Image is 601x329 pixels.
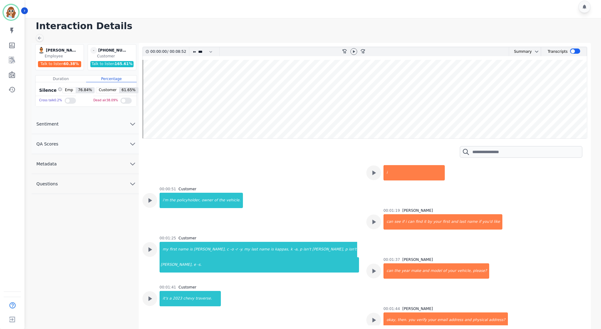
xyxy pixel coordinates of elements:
div: [PERSON_NAME] [46,47,77,54]
div: can [407,214,415,230]
button: Questions chevron down [32,174,139,194]
div: 00:01:44 [384,306,400,311]
div: vehicle, [457,263,472,279]
div: policyholder, [176,193,201,208]
div: your [433,214,442,230]
span: 60.38 % [63,62,79,66]
div: -o [229,242,234,257]
span: 61.65 % [119,87,138,93]
div: Summary [509,47,532,56]
div: 2023 [172,291,183,306]
div: -a, [293,242,299,257]
div: verify [416,312,427,328]
div: Customer [97,54,135,59]
div: 00:01:37 [384,257,400,262]
div: by [427,214,433,230]
div: 00:01:19 [384,208,400,213]
div: my [244,242,251,257]
div: if [401,214,405,230]
div: i [405,214,407,230]
div: a [168,291,172,306]
div: 00:01:25 [160,236,176,241]
span: Emp [62,87,76,93]
button: chevron down [532,49,539,54]
div: first [169,242,177,257]
div: -r [234,242,238,257]
svg: chevron down [129,180,136,188]
div: Silence [38,87,62,93]
div: make [410,263,422,279]
img: Bordered avatar [4,5,18,20]
div: year [401,263,410,279]
div: the [394,263,401,279]
div: my [160,242,169,257]
div: the [218,193,226,208]
span: QA Scores [32,141,63,147]
div: okay, [384,312,397,328]
div: Employee [45,54,82,59]
div: isn't [303,242,312,257]
div: [PERSON_NAME] [403,306,433,311]
div: and [464,312,472,328]
div: your [427,312,437,328]
div: then. [397,312,408,328]
div: [PHONE_NUMBER] [98,47,129,54]
div: i [384,165,445,180]
button: QA Scores chevron down [32,134,139,154]
svg: chevron down [129,140,136,148]
svg: chevron down [129,160,136,168]
div: see [394,214,401,230]
div: you [408,312,416,328]
div: Cross talk 0.2 % [39,96,62,105]
div: 00:00:00 [150,47,167,56]
div: Customer [179,285,196,290]
div: Duration [36,75,86,82]
div: Customer [179,187,196,192]
div: 00:01:41 [160,285,176,290]
div: isn't [348,242,357,257]
div: vehicle. [226,193,243,208]
div: if [478,214,482,230]
div: 00:00:51 [160,187,176,192]
div: Percentage [86,75,137,82]
span: Sentiment [32,121,63,127]
div: it's [160,291,169,306]
div: [PERSON_NAME], [193,242,226,257]
div: you'd [482,214,493,230]
div: your [447,263,457,279]
div: email [437,312,448,328]
span: 165.61 % [115,62,132,66]
div: and [422,263,430,279]
div: -s. [197,257,359,273]
div: Transcripts [548,47,568,56]
div: is [270,242,274,257]
div: it [423,214,427,230]
div: first [442,214,450,230]
div: address [448,312,464,328]
div: last [459,214,467,230]
div: name [177,242,189,257]
div: is [189,242,193,257]
span: 76.84 % [76,87,95,93]
div: traverse. [195,291,221,306]
div: / [150,47,188,56]
div: e [193,257,196,273]
div: please? [472,263,489,279]
div: c [226,242,229,257]
div: [PERSON_NAME], [312,242,345,257]
div: address? [488,312,508,328]
div: can [384,263,394,279]
div: Talk to listen [90,61,134,67]
div: [PERSON_NAME], [160,257,193,273]
div: Talk to listen [38,61,81,67]
div: physical [472,312,488,328]
div: Dead air 38.09 % [93,96,118,105]
div: [PERSON_NAME] [403,208,433,213]
h1: Interaction Details [36,21,595,32]
div: p [345,242,348,257]
div: can [384,214,394,230]
div: name [259,242,270,257]
div: model [430,263,442,279]
span: - [90,47,97,54]
span: Customer [96,87,119,93]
